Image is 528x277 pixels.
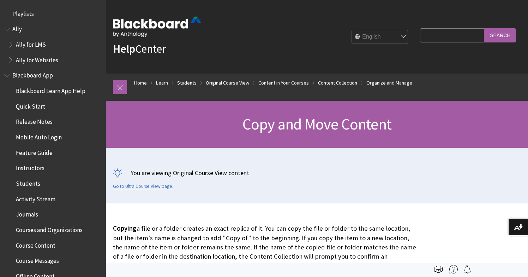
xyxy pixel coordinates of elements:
[16,39,46,48] span: Ally for LMS
[16,131,62,141] span: Mobile Auto Login
[16,240,55,249] span: Course Content
[206,79,249,87] a: Original Course View
[113,183,173,190] a: Go to Ultra Course View page.
[318,79,357,87] a: Content Collection
[113,42,135,56] strong: Help
[242,114,391,134] span: Copy and Move Content
[16,209,38,218] span: Journals
[484,28,516,42] input: Search
[16,147,53,156] span: Feature Guide
[134,79,147,87] a: Home
[366,79,412,87] a: Organize and Manage
[113,42,166,56] a: HelpCenter
[449,265,458,273] img: More help
[177,79,197,87] a: Students
[4,8,102,20] nav: Book outline for Playlists
[352,30,408,44] select: Site Language Selector
[156,79,168,87] a: Learn
[16,100,45,110] span: Quick Start
[258,79,309,87] a: Content in Your Courses
[16,178,40,187] span: Students
[16,116,53,126] span: Release Notes
[12,23,22,33] span: Ally
[113,168,521,177] p: You are viewing Original Course View content
[113,224,416,270] p: a file or a folder creates an exact replica of it. You can copy the file or folder to the same lo...
[16,85,85,94] span: Blackboard Learn App Help
[113,17,201,37] img: Blackboard by Anthology
[12,8,34,17] span: Playlists
[16,224,83,233] span: Courses and Organizations
[113,224,137,232] span: Copying
[4,23,102,66] nav: Book outline for Anthology Ally Help
[434,265,443,273] img: Print
[16,193,55,203] span: Activity Stream
[16,255,59,265] span: Course Messages
[16,162,44,172] span: Instructors
[463,265,472,273] img: Follow this page
[16,54,58,64] span: Ally for Websites
[12,70,53,79] span: Blackboard App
